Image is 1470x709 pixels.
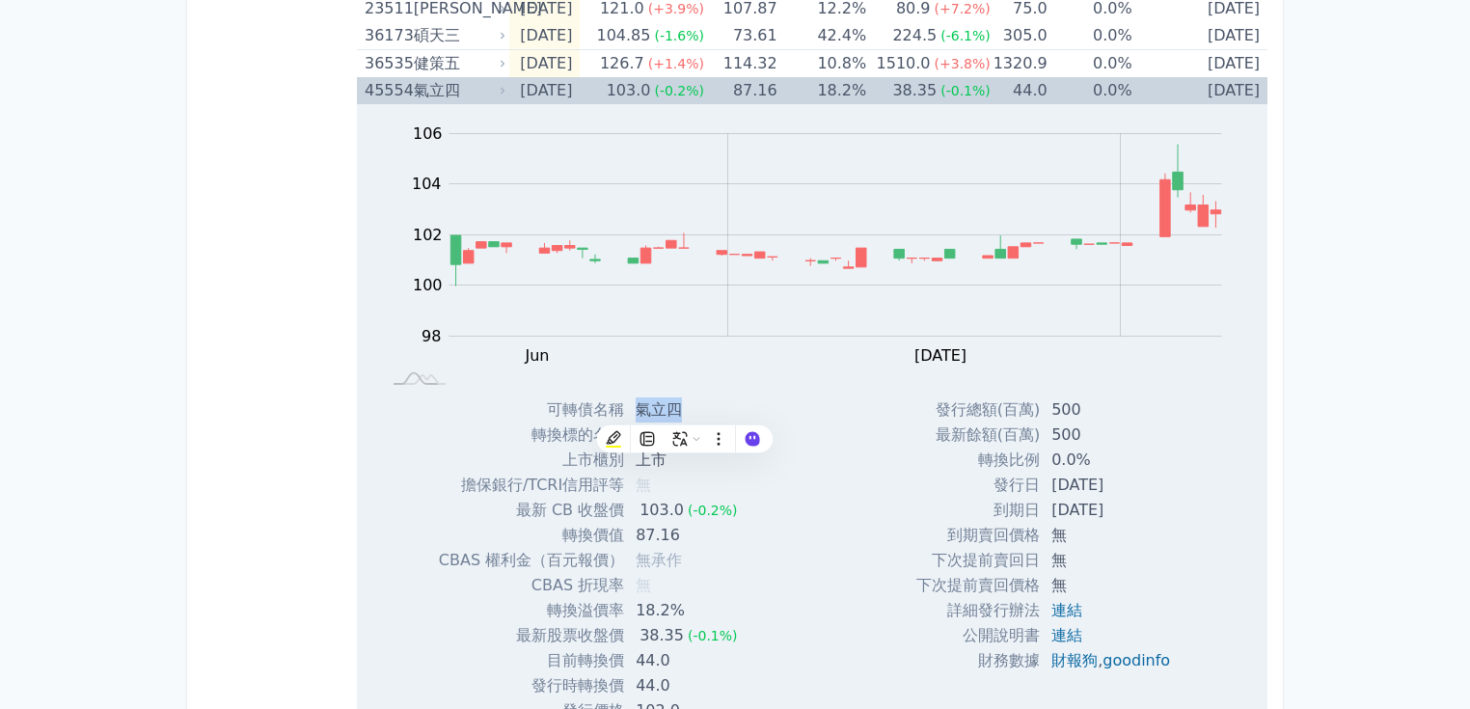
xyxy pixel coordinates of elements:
span: (+1.4%) [648,56,704,71]
td: CBAS 折現率 [439,573,624,598]
td: 無 [1040,573,1185,598]
div: 103.0 [603,77,655,104]
td: CBAS 權利金（百元報價） [439,548,624,573]
td: 18.2% [624,598,752,623]
tspan: 102 [413,225,443,243]
span: 無 [636,476,651,494]
td: [DATE] [1040,498,1185,523]
td: 73.61 [704,22,777,50]
td: 財務數據 [916,648,1040,673]
div: 36173 [365,22,409,49]
span: 無 [636,576,651,594]
div: 38.35 [636,623,688,648]
td: 0.0% [1048,77,1132,104]
td: 無 [1040,523,1185,548]
td: 42.4% [777,22,867,50]
div: 36535 [365,50,409,77]
div: 碩天三 [414,22,503,49]
td: 0.0% [1048,50,1132,78]
td: [DATE] [1132,77,1267,104]
tspan: 106 [413,123,443,142]
td: 44.0 [624,648,752,673]
span: (+3.8%) [935,56,991,71]
td: [DATE] [1132,22,1267,50]
td: 最新 CB 收盤價 [439,498,624,523]
td: 500 [1040,397,1185,423]
span: (-1.6%) [654,28,704,43]
td: 發行時轉換價 [439,673,624,698]
td: [DATE] [509,77,581,104]
td: 上市櫃別 [439,448,624,473]
span: (-0.1%) [940,83,991,98]
td: 轉換價值 [439,523,624,548]
span: (-6.1%) [940,28,991,43]
a: goodinfo [1102,651,1170,669]
tspan: 98 [422,326,441,344]
td: 公開說明書 [916,623,1040,648]
div: 104.85 [592,22,654,49]
div: 126.7 [596,50,648,77]
td: 下次提前賣回價格 [916,573,1040,598]
div: 38.35 [888,77,940,104]
td: [DATE] [509,50,581,78]
td: 0.0% [1048,22,1132,50]
td: 114.32 [704,50,777,78]
div: 224.5 [888,22,940,49]
td: [DATE] [1132,50,1267,78]
td: 轉換標的名稱 [439,423,624,448]
a: 連結 [1051,626,1082,644]
td: 44.0 [624,673,752,698]
tspan: Jun [524,345,549,364]
td: 0.0% [1040,448,1185,473]
td: 500 [1040,423,1185,448]
td: 擔保銀行/TCRI信用評等 [439,473,624,498]
td: 無 [1040,548,1185,573]
iframe: Chat Widget [1374,616,1470,709]
span: (-0.2%) [688,503,738,518]
g: Chart [402,123,1251,364]
td: 87.16 [704,77,777,104]
td: 87.16 [624,523,752,548]
div: 1510.0 [873,50,935,77]
td: 目前轉換價 [439,648,624,673]
td: 氣立四 [624,397,752,423]
td: 可轉債名稱 [439,397,624,423]
td: 1320.9 [991,50,1048,78]
td: 10.8% [777,50,867,78]
td: 轉換比例 [916,448,1040,473]
div: 氣立四 [414,77,503,104]
td: 到期賣回價格 [916,523,1040,548]
td: , [1040,648,1185,673]
td: [DATE] [509,22,581,50]
a: 財報狗 [1051,651,1098,669]
td: 到期日 [916,498,1040,523]
a: 連結 [1051,601,1082,619]
td: 44.0 [991,77,1048,104]
td: 發行日 [916,473,1040,498]
td: 詳細發行辦法 [916,598,1040,623]
span: (-0.1%) [688,628,738,643]
tspan: 104 [412,175,442,193]
span: 無承作 [636,551,682,569]
td: [DATE] [1040,473,1185,498]
td: 最新股票收盤價 [439,623,624,648]
span: (-0.2%) [654,83,704,98]
td: 最新餘額(百萬) [916,423,1040,448]
td: 氣立 [624,423,752,448]
div: 103.0 [636,498,688,523]
div: 健策五 [414,50,503,77]
span: (+3.9%) [648,1,704,16]
td: 轉換溢價率 [439,598,624,623]
td: 18.2% [777,77,867,104]
div: 45554 [365,77,409,104]
td: 發行總額(百萬) [916,397,1040,423]
tspan: 100 [413,276,443,294]
div: 聊天小工具 [1374,616,1470,709]
tspan: [DATE] [914,345,966,364]
td: 305.0 [991,22,1048,50]
td: 下次提前賣回日 [916,548,1040,573]
span: (+7.2%) [935,1,991,16]
td: 上市 [624,448,752,473]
